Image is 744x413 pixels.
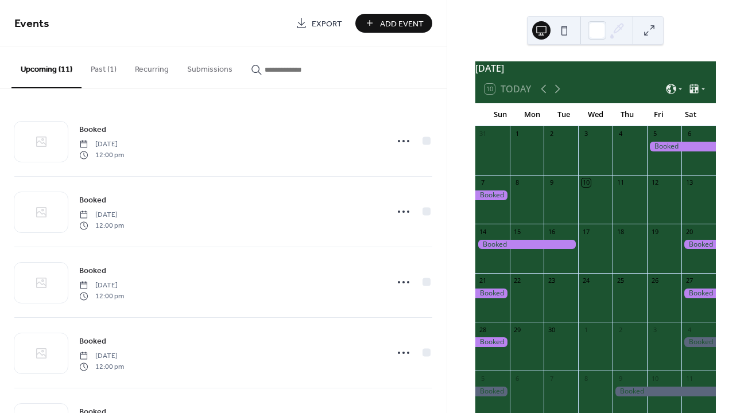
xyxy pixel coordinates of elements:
div: 10 [582,178,590,187]
div: 4 [616,130,625,138]
div: 29 [513,325,522,334]
div: 1 [513,130,522,138]
div: 9 [616,374,625,383]
div: 18 [616,227,625,236]
div: Fri [643,103,675,126]
span: 12:00 pm [79,150,124,160]
a: Booked [79,193,106,206]
div: 20 [685,227,693,236]
div: Booked [681,289,716,298]
div: Booked [475,190,510,200]
div: 8 [582,374,590,383]
div: 21 [479,276,487,285]
div: 7 [479,178,487,187]
span: Booked [79,124,106,136]
div: 31 [479,130,487,138]
div: 25 [616,276,625,285]
div: Booked [647,142,716,151]
div: Booked [475,387,510,396]
a: Booked [79,264,106,277]
div: 8 [513,178,522,187]
a: Booked [79,123,106,136]
div: 4 [685,325,693,334]
div: Tue [548,103,579,126]
span: Booked [79,265,106,277]
div: 2 [547,130,556,138]
span: 12:00 pm [79,291,124,301]
a: Export [287,14,351,33]
div: Wed [580,103,611,126]
div: 5 [479,374,487,383]
div: Booked [613,387,716,396]
div: 6 [513,374,522,383]
div: 3 [650,325,659,334]
span: Booked [79,336,106,348]
div: 1 [582,325,590,334]
div: 19 [650,227,659,236]
button: Past (1) [82,46,126,87]
div: 24 [582,276,590,285]
div: 11 [616,178,625,187]
div: 11 [685,374,693,383]
div: 10 [650,374,659,383]
div: Booked [475,240,579,250]
span: Export [312,18,342,30]
div: 9 [547,178,556,187]
span: [DATE] [79,139,124,150]
span: Booked [79,194,106,206]
div: 7 [547,374,556,383]
div: 6 [685,130,693,138]
span: [DATE] [79,280,124,291]
div: Booked [475,289,510,298]
div: 30 [547,325,556,334]
div: 5 [650,130,659,138]
button: Upcoming (11) [11,46,82,88]
div: 15 [513,227,522,236]
div: 26 [650,276,659,285]
div: Booked [475,337,510,347]
div: 13 [685,178,693,187]
a: Booked [79,334,106,348]
div: 2 [616,325,625,334]
div: 14 [479,227,487,236]
span: [DATE] [79,351,124,361]
div: 23 [547,276,556,285]
div: Booked [681,240,716,250]
span: 12:00 pm [79,220,124,231]
span: [DATE] [79,210,124,220]
span: 12:00 pm [79,361,124,372]
button: Submissions [178,46,242,87]
div: 12 [650,178,659,187]
div: Thu [611,103,643,126]
div: 3 [582,130,590,138]
span: Add Event [380,18,424,30]
div: [DATE] [475,61,716,75]
div: 28 [479,325,487,334]
div: 22 [513,276,522,285]
button: Recurring [126,46,178,87]
div: 17 [582,227,590,236]
div: 16 [547,227,556,236]
div: Booked [681,337,716,347]
div: Sat [675,103,707,126]
div: Sun [485,103,516,126]
div: Mon [516,103,548,126]
div: 27 [685,276,693,285]
button: Add Event [355,14,432,33]
span: Events [14,13,49,35]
